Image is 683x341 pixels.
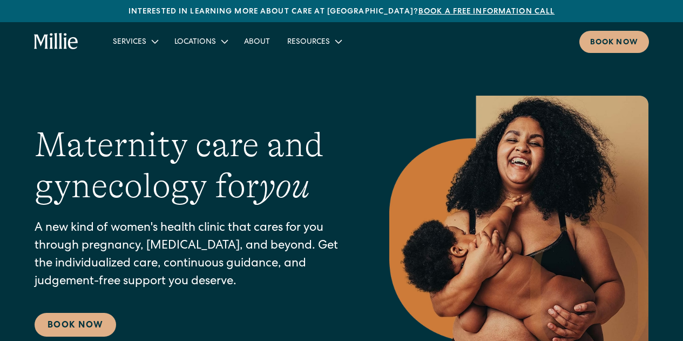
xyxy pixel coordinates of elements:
[35,124,346,208] h1: Maternity care and gynecology for
[287,37,330,48] div: Resources
[279,32,349,50] div: Resources
[259,166,310,205] em: you
[35,220,346,291] p: A new kind of women's health clinic that cares for you through pregnancy, [MEDICAL_DATA], and bey...
[104,32,166,50] div: Services
[174,37,216,48] div: Locations
[113,37,146,48] div: Services
[34,33,78,50] a: home
[418,8,554,16] a: Book a free information call
[166,32,235,50] div: Locations
[235,32,279,50] a: About
[35,313,116,337] a: Book Now
[579,31,649,53] a: Book now
[590,37,638,49] div: Book now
